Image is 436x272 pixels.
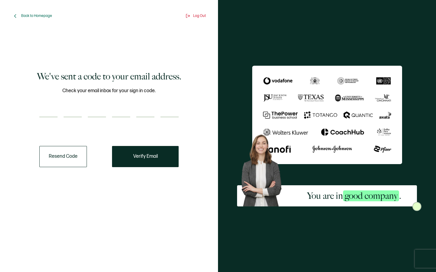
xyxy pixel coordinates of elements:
span: Back to Homepage [21,14,52,18]
h2: You are in . [307,190,401,202]
span: good company [343,190,399,201]
iframe: Chat Widget [406,243,436,272]
img: Sertifier We've sent a code to your email address. [252,66,402,164]
img: Sertifier Signup [412,202,421,211]
h1: We've sent a code to your email address. [37,70,181,83]
span: Log Out [193,14,206,18]
button: Verify Email [112,146,179,167]
span: Verify Email [133,154,158,159]
img: Sertifier Signup - You are in <span class="strong-h">good company</span>. Hero [237,131,291,206]
span: Check your email inbox for your sign in code. [62,87,156,95]
button: Resend Code [39,146,87,167]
